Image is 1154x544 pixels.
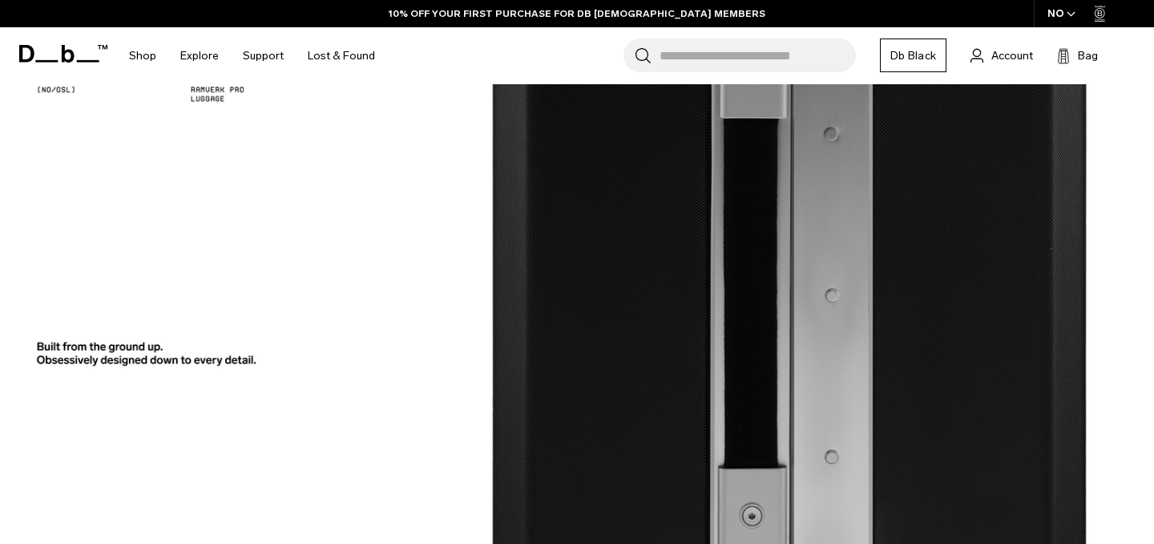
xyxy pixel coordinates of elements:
[129,27,156,84] a: Shop
[180,27,219,84] a: Explore
[991,47,1033,64] span: Account
[970,46,1033,65] a: Account
[1078,47,1098,64] span: Bag
[243,27,284,84] a: Support
[880,39,946,72] a: Db Black
[389,6,765,21] a: 10% OFF YOUR FIRST PURCHASE FOR DB [DEMOGRAPHIC_DATA] MEMBERS
[308,27,375,84] a: Lost & Found
[1057,46,1098,65] button: Bag
[117,27,387,84] nav: Main Navigation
